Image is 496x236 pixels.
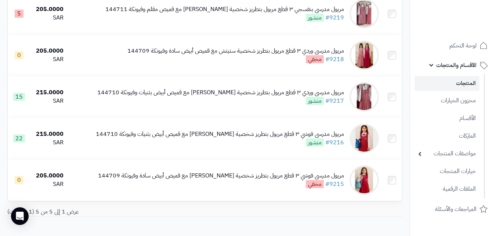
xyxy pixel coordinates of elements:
[350,165,379,195] img: مريول مدرسي فوشي ٣ قطع مريول بتطريز شخصية ستيتش مع قميص أبيض سادة وفيونكة 144709
[13,134,25,142] span: 22
[325,55,344,64] a: #9218
[15,176,23,184] span: 0
[350,40,379,70] img: مريول مدرسي وردي ٣ قطع مريول بتطريز شخصية ستيتش مع قميص أبيض سادة وفيونكة 144709
[325,96,344,105] a: #9217
[414,93,479,109] a: مخزون الخيارات
[436,60,477,70] span: الأقسام والمنتجات
[414,110,479,126] a: الأقسام
[414,37,492,54] a: لوحة التحكم
[435,204,477,214] span: المراجعات والأسئلة
[33,180,64,189] div: SAR
[325,13,344,22] a: #9219
[306,14,324,22] span: منشور
[127,47,344,55] div: مريول مدرسي وردي ٣ قطع مريول بتطريز شخصية ستيتش مع قميص أبيض سادة وفيونكة 144709
[414,146,479,162] a: مواصفات المنتجات
[306,97,324,105] span: منشور
[96,130,344,138] div: مريول مدرسي فوشي ٣ قطع مريول بتطريز شخصية [PERSON_NAME] مع قميص أبيض بثنيات وفيونكة 144710
[350,82,379,112] img: مريول مدرسي وردي ٣ قطع مريول بتطريز شخصية ستيتش مع قميص أبيض بثنيات وفيونكة 144710
[13,93,25,101] span: 15
[33,5,64,14] div: 205.0000
[33,14,64,22] div: SAR
[414,163,479,179] a: خيارات المنتجات
[33,97,64,105] div: SAR
[414,200,492,218] a: المراجعات والأسئلة
[350,124,379,153] img: مريول مدرسي فوشي ٣ قطع مريول بتطريز شخصية ستيتش مع قميص أبيض بثنيات وفيونكة 144710
[449,40,477,51] span: لوحة التحكم
[15,10,23,18] span: 5
[2,208,205,216] div: عرض 1 إلى 5 من 5 (1 صفحات)
[11,207,29,225] div: Open Intercom Messenger
[33,88,64,97] div: 215.0000
[306,55,324,63] span: مخفي
[414,76,479,91] a: المنتجات
[414,181,479,197] a: الملفات الرقمية
[325,138,344,147] a: #9216
[33,47,64,55] div: 205.0000
[15,51,23,59] span: 0
[414,128,479,144] a: الماركات
[98,172,344,180] div: مريول مدرسي فوشي ٣ قطع مريول بتطريز شخصية [PERSON_NAME] مع قميص أبيض سادة وفيونكة 144709
[97,88,344,97] div: مريول مدرسي وردي ٣ قطع مريول بتطريز شخصية [PERSON_NAME] مع قميص أبيض بثنيات وفيونكة 144710
[306,138,324,147] span: منشور
[105,5,344,14] div: مريول مدرسي بنفسجي ٣ قطع مريول بتطريز شخصية [PERSON_NAME] مع قميص مقلم وفيونكة 144711
[33,138,64,147] div: SAR
[325,180,344,189] a: #9215
[33,130,64,138] div: 215.0000
[33,172,64,180] div: 205.0000
[306,180,324,188] span: مخفي
[33,55,64,64] div: SAR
